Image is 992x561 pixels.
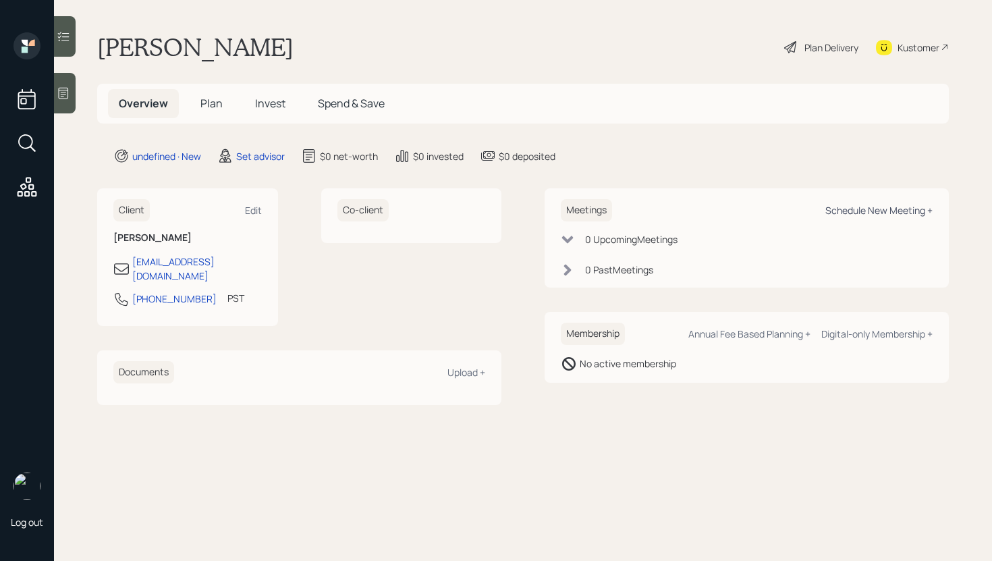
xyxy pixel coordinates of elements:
div: No active membership [580,356,676,371]
div: $0 invested [413,149,464,163]
h6: Documents [113,361,174,383]
h6: Client [113,199,150,221]
h6: Meetings [561,199,612,221]
h6: [PERSON_NAME] [113,232,262,244]
div: [EMAIL_ADDRESS][DOMAIN_NAME] [132,255,262,283]
div: Set advisor [236,149,285,163]
h6: Co-client [337,199,389,221]
span: Plan [200,96,223,111]
div: 0 Past Meeting s [585,263,653,277]
span: Overview [119,96,168,111]
img: retirable_logo.png [13,473,40,500]
div: $0 deposited [499,149,555,163]
div: [PHONE_NUMBER] [132,292,217,306]
div: $0 net-worth [320,149,378,163]
div: Edit [245,204,262,217]
div: Schedule New Meeting + [825,204,933,217]
div: Digital-only Membership + [821,327,933,340]
div: undefined · New [132,149,201,163]
h6: Membership [561,323,625,345]
div: PST [227,291,244,305]
h1: [PERSON_NAME] [97,32,294,62]
div: Plan Delivery [804,41,858,55]
span: Spend & Save [318,96,385,111]
div: 0 Upcoming Meeting s [585,232,678,246]
div: Annual Fee Based Planning + [688,327,810,340]
span: Invest [255,96,285,111]
div: Kustomer [898,41,939,55]
div: Log out [11,516,43,529]
div: Upload + [447,366,485,379]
